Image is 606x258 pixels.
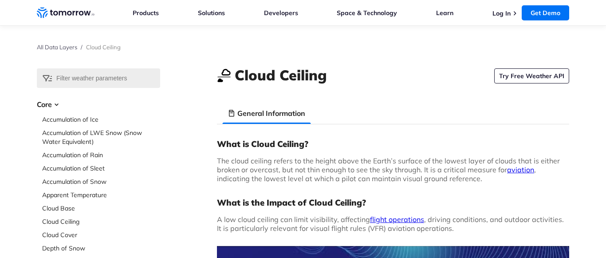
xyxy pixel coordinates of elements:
a: Products [133,9,159,17]
a: Apparent Temperature [42,191,160,199]
a: Accumulation of Sleet [42,164,160,173]
a: Try Free Weather API [494,68,569,83]
h3: Core [37,99,160,110]
span: Cloud Ceiling [86,44,121,51]
input: Filter weather parameters [37,68,160,88]
a: Learn [436,9,453,17]
h3: What is the Impact of Cloud Ceiling? [217,197,569,208]
a: Accumulation of Ice [42,115,160,124]
h3: What is Cloud Ceiling? [217,139,569,149]
span: The cloud ceiling refers to the height above the Earth’s surface of the lowest layer of clouds th... [217,156,560,183]
a: Cloud Cover [42,230,160,239]
a: aviation [507,165,534,174]
a: Log In [492,9,511,17]
a: Solutions [198,9,225,17]
a: Home link [37,6,94,20]
h3: General Information [237,108,305,119]
span: A low cloud ceiling can limit visibility, affecting , driving conditions, and outdoor activities.... [217,215,564,233]
a: Developers [264,9,298,17]
a: Get Demo [522,5,569,20]
a: Depth of Snow [42,244,160,253]
span: / [81,44,83,51]
a: Space & Technology [337,9,397,17]
h1: Cloud Ceiling [235,65,327,85]
a: All Data Layers [37,44,77,51]
a: Cloud Ceiling [42,217,160,226]
li: General Information [222,103,311,124]
a: Cloud Base [42,204,160,213]
a: Accumulation of Rain [42,151,160,159]
a: Accumulation of Snow [42,177,160,186]
a: flight operations [370,215,424,224]
a: Accumulation of LWE Snow (Snow Water Equivalent) [42,128,160,146]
